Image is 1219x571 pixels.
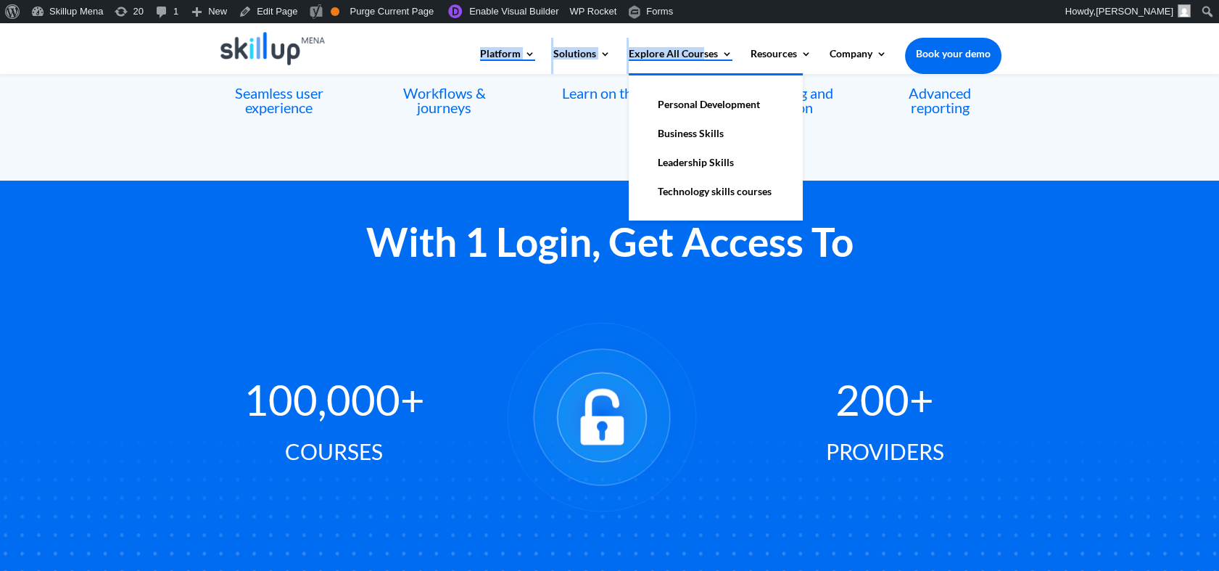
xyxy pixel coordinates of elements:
span: 200+ [835,374,934,424]
a: Leadership Skills [643,148,788,177]
a: Company [830,49,887,73]
h2: With 1 Login, Get Access To [218,222,1001,269]
a: Explore All Courses [629,49,732,73]
span: 100,000+ [244,374,425,424]
span: Seamless user experience [235,84,323,116]
img: Skillup Mena [220,32,326,65]
a: Resources [751,49,811,73]
span: Advanced reporting [909,84,971,116]
iframe: Chat Widget [1146,501,1219,571]
div: OK [331,7,339,16]
a: Solutions [553,49,611,73]
h3: Providers [769,440,1001,469]
h3: Courses [218,440,450,469]
a: Personal Development [643,90,788,119]
a: Platform [480,49,535,73]
a: Book your demo [905,38,1001,70]
span: Workflows & journeys [403,84,486,116]
a: Business Skills [643,119,788,148]
span: [PERSON_NAME] [1096,6,1173,17]
span: Learn on the go [561,84,657,102]
a: Technology skills courses [643,177,788,206]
